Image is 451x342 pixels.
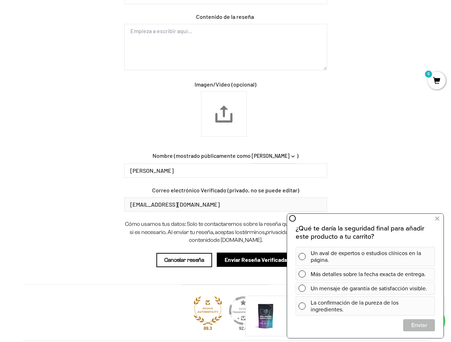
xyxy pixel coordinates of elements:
[124,81,327,88] label: Imagen/Video (opcional)
[194,296,222,327] div: Bronze Authentic Shop. At least 80% of published reviews are verified reviews
[266,229,291,235] a: privacidad
[176,152,251,160] label: mostrado públicamente como
[424,70,433,78] mark: 0
[156,253,212,267] a: Cancelar reseña
[229,296,257,327] div: Silver Transparent Shop. Published at least 90% of verified reviews received in total
[124,164,327,178] input: Nombre
[229,296,257,325] a: Judge.me Silver Transparent Shop medal 92.6
[174,152,299,159] span: ( )
[287,213,444,338] iframe: zigpoll-iframe
[194,296,222,325] a: Judge.me Bronze Authentic Shop medal 89.3
[124,24,327,70] textarea: Contenido de la reseña
[252,149,297,164] select: Name format
[124,197,327,212] input: Dirección de correo electrónico
[251,302,280,330] img: Colágeno Hidrolizado
[237,326,249,331] div: 92.6
[202,326,214,331] div: 89.3
[196,13,254,21] label: Contenido de la reseña
[124,186,327,194] label: Correo electrónico Verificado (privado, no se puede editar)
[242,229,265,235] a: términos
[194,296,222,325] img: Judge.me Bronze Authentic Shop medal
[229,296,257,325] img: Judge.me Silver Transparent Shop medal
[152,152,173,160] label: Nombre
[217,253,295,267] input: Enviar Reseña Verificada
[124,220,327,244] p: Cómo usamos tus datos: Solo te contactaremos sobre la reseña que dejaste, y solo si es necesario....
[428,77,446,85] a: 0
